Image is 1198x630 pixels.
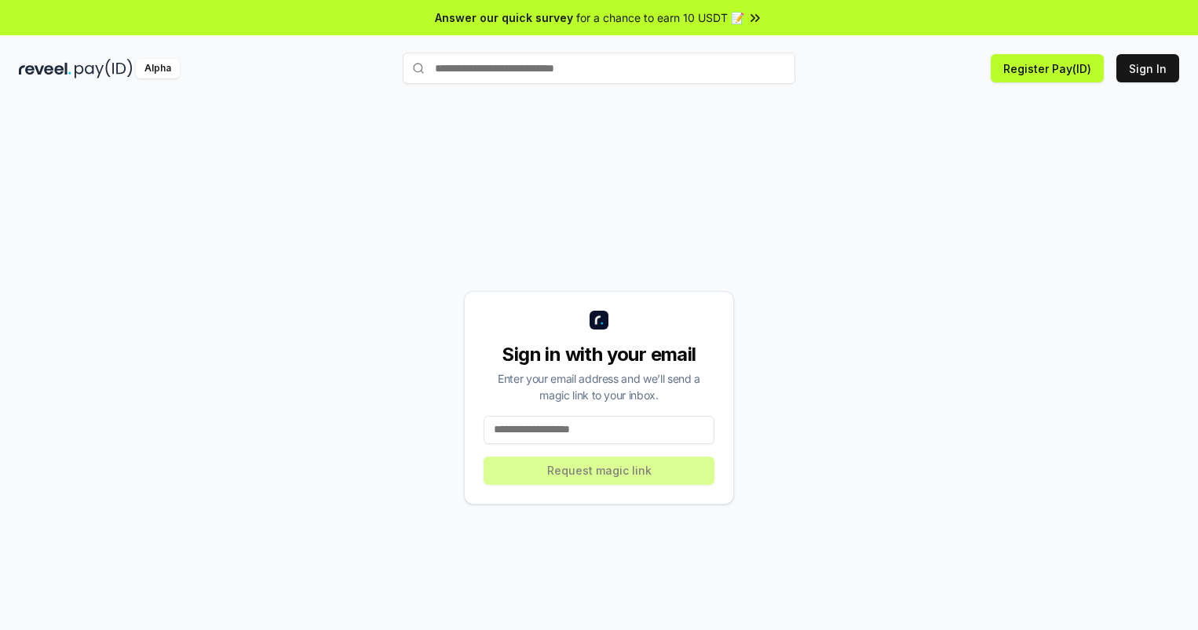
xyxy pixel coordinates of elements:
span: for a chance to earn 10 USDT 📝 [576,9,744,26]
span: Answer our quick survey [435,9,573,26]
div: Alpha [136,59,180,78]
button: Sign In [1116,54,1179,82]
div: Sign in with your email [484,342,714,367]
button: Register Pay(ID) [991,54,1104,82]
img: pay_id [75,59,133,78]
img: reveel_dark [19,59,71,78]
div: Enter your email address and we’ll send a magic link to your inbox. [484,370,714,403]
img: logo_small [590,311,608,330]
